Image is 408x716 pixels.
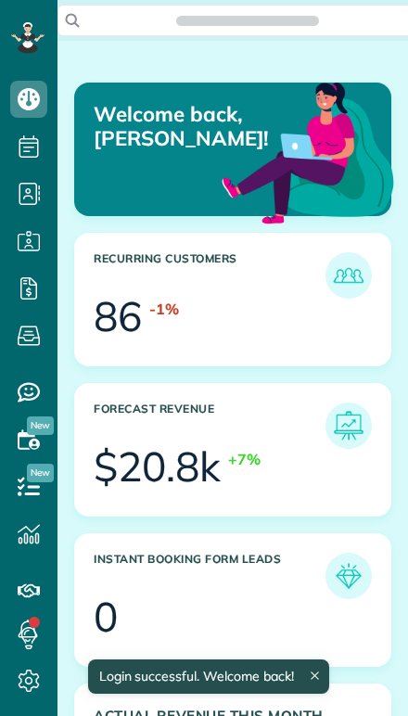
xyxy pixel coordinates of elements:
[94,403,325,449] h3: Forecast Revenue
[87,659,328,694] div: Login successful. Welcome back!
[195,11,300,30] span: Search ZenMaid…
[330,407,367,444] img: icon_forecast_revenue-8c13a41c7ed35a8dcfafea3cbb826a0462acb37728057bba2d056411b612bbbe.png
[218,61,398,241] img: dashboard_welcome-42a62b7d889689a78055ac9021e634bf52bae3f8056760290aed330b23ab8690.png
[94,553,325,599] h3: Instant Booking Form Leads
[330,557,367,595] img: icon_form_leads-04211a6a04a5b2264e4ee56bc0799ec3eb69b7e499cbb523a139df1d13a81ae0.png
[94,296,142,337] div: 86
[94,596,118,637] div: 0
[94,446,221,487] div: $20.8k
[330,257,367,294] img: icon_recurring_customers-cf858462ba22bcd05b5a5880d41d6543d210077de5bb9ebc9590e49fd87d84ed.png
[94,252,325,299] h3: Recurring Customers
[149,299,179,320] div: -1%
[228,449,261,470] div: +7%
[94,102,288,151] p: Welcome back, [PERSON_NAME]!
[27,464,54,482] span: New
[27,416,54,435] span: New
